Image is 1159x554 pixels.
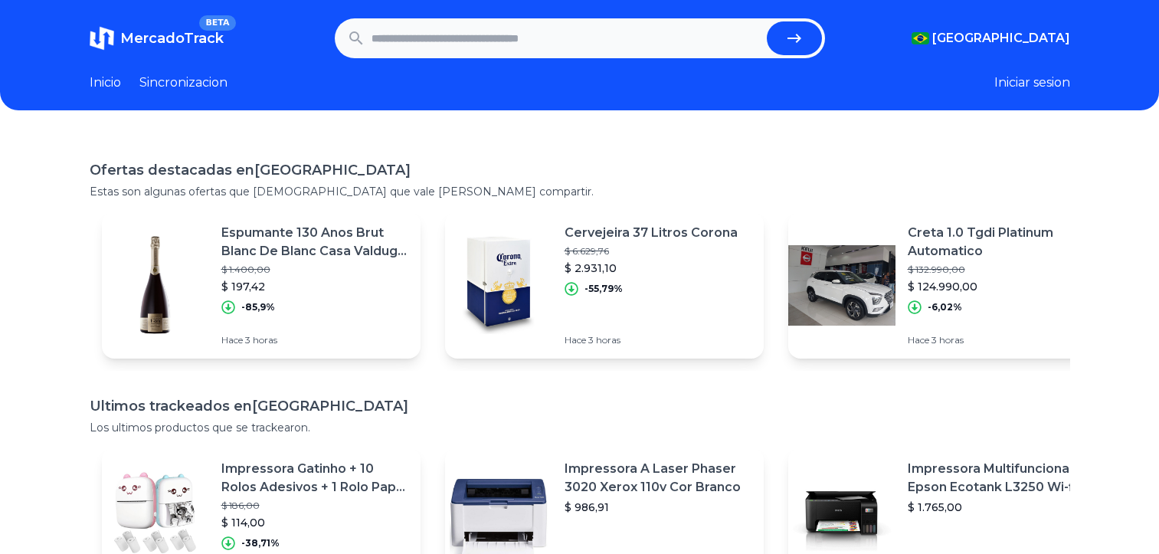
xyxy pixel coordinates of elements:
[912,29,1070,48] button: [GEOGRAPHIC_DATA]
[565,460,751,497] p: Impressora A Laser Phaser 3020 Xerox 110v Cor Branco
[908,460,1095,497] p: Impressora Multifuncional Epson Ecotank L3250 Wi-fi Bivolt
[445,231,552,339] img: Featured image
[90,395,1070,417] h1: Ultimos trackeados en [GEOGRAPHIC_DATA]
[90,184,1070,199] p: Estas son algunas ofertas que [DEMOGRAPHIC_DATA] que vale [PERSON_NAME] compartir.
[928,301,962,313] p: -6,02%
[565,334,738,346] p: Hace 3 horas
[90,26,114,51] img: MercadoTrack
[120,30,224,47] span: MercadoTrack
[221,264,408,276] p: $ 1.400,00
[90,26,224,51] a: MercadoTrackBETA
[908,279,1095,294] p: $ 124.990,00
[584,283,623,295] p: -55,79%
[788,211,1107,359] a: Featured imageCreta 1.0 Tgdi Platinum Automatico$ 132.990,00$ 124.990,00-6,02%Hace 3 horas
[994,74,1070,92] button: Iniciar sesion
[908,224,1095,261] p: Creta 1.0 Tgdi Platinum Automatico
[241,537,280,549] p: -38,71%
[241,301,275,313] p: -85,9%
[102,231,209,339] img: Featured image
[565,261,738,276] p: $ 2.931,10
[221,279,408,294] p: $ 197,42
[565,500,751,515] p: $ 986,91
[221,224,408,261] p: Espumante 130 Anos Brut Blanc De Blanc Casa Valduga 750ml
[221,460,408,497] p: Impressora Gatinho + 10 Rolos Adesivos + 1 Rolo Papel Brinde
[199,15,235,31] span: BETA
[102,211,421,359] a: Featured imageEspumante 130 Anos Brut Blanc De Blanc Casa Valduga 750ml$ 1.400,00$ 197,42-85,9%Ha...
[139,74,228,92] a: Sincronizacion
[932,29,1070,48] span: [GEOGRAPHIC_DATA]
[908,334,1095,346] p: Hace 3 horas
[445,211,764,359] a: Featured imageCervejeira 37 Litros Corona$ 6.629,76$ 2.931,10-55,79%Hace 3 horas
[221,515,408,530] p: $ 114,00
[908,264,1095,276] p: $ 132.990,00
[912,32,929,44] img: Brasil
[90,420,1070,435] p: Los ultimos productos que se trackearon.
[908,500,1095,515] p: $ 1.765,00
[788,231,895,339] img: Featured image
[90,159,1070,181] h1: Ofertas destacadas en [GEOGRAPHIC_DATA]
[221,334,408,346] p: Hace 3 horas
[565,245,738,257] p: $ 6.629,76
[90,74,121,92] a: Inicio
[221,500,408,512] p: $ 186,00
[565,224,738,242] p: Cervejeira 37 Litros Corona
